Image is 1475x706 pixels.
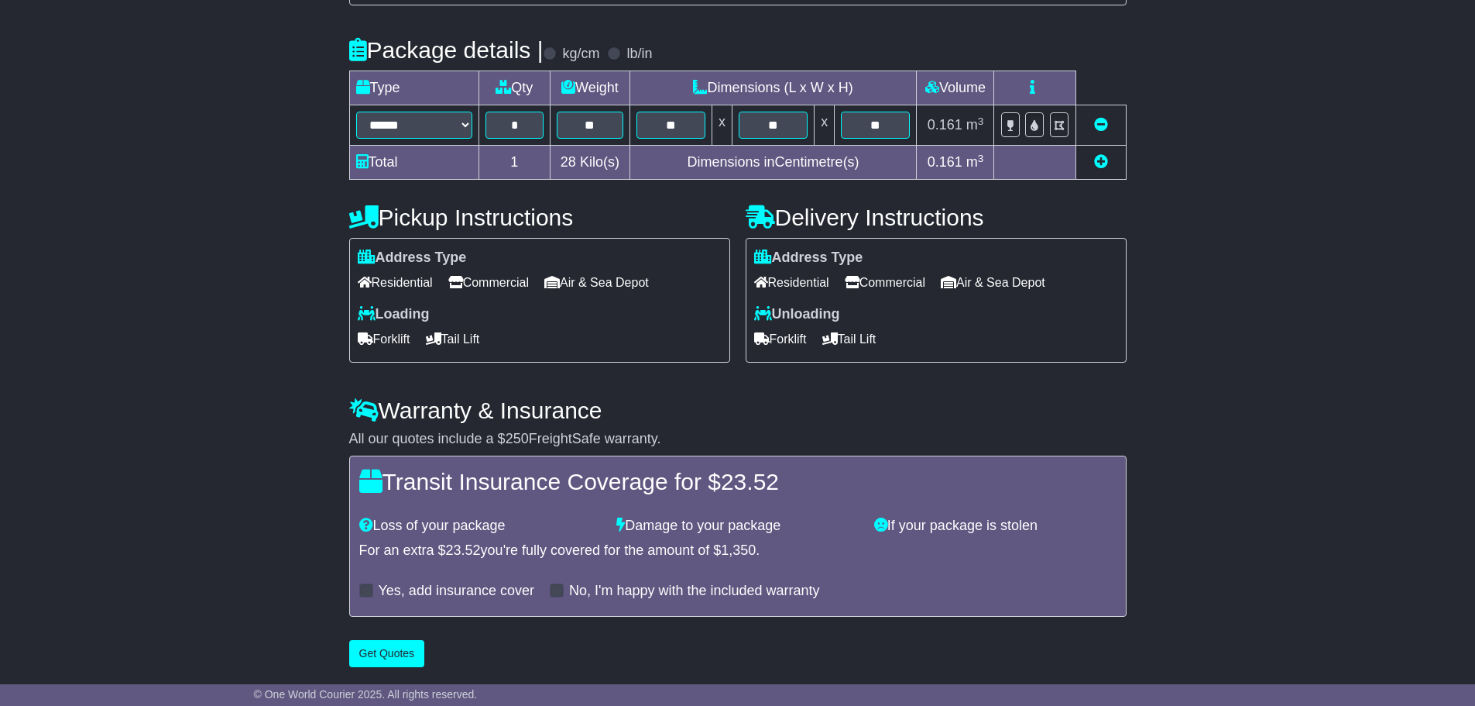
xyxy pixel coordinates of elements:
span: Air & Sea Depot [544,270,649,294]
span: 1,350 [721,542,756,558]
sup: 3 [978,115,984,127]
a: Remove this item [1094,117,1108,133]
button: Get Quotes [349,640,425,667]
span: Air & Sea Depot [941,270,1045,294]
label: kg/cm [562,46,599,63]
h4: Delivery Instructions [746,205,1127,230]
td: Type [349,71,479,105]
label: Address Type [754,250,863,267]
span: 0.161 [928,117,962,133]
td: Dimensions (L x W x H) [629,71,917,105]
td: 1 [479,146,551,180]
span: 23.52 [721,469,779,494]
span: Forklift [358,327,410,351]
span: Residential [358,270,433,294]
span: m [966,117,984,133]
td: Dimensions in Centimetre(s) [629,146,917,180]
span: Residential [754,270,829,294]
td: Total [349,146,479,180]
label: Loading [358,306,430,323]
h4: Transit Insurance Coverage for $ [359,469,1117,494]
span: m [966,154,984,170]
td: Qty [479,71,551,105]
span: © One World Courier 2025. All rights reserved. [254,688,478,701]
h4: Package details | [349,37,544,63]
td: x [815,105,835,146]
div: For an extra $ you're fully covered for the amount of $ . [359,542,1117,560]
span: Commercial [845,270,925,294]
span: 28 [561,154,576,170]
span: 250 [506,431,529,446]
label: lb/in [626,46,652,63]
div: All our quotes include a $ FreightSafe warranty. [349,431,1127,448]
span: 23.52 [446,542,481,558]
td: x [712,105,732,146]
span: Tail Lift [426,327,480,351]
span: Tail Lift [822,327,876,351]
td: Kilo(s) [551,146,630,180]
label: Unloading [754,306,840,323]
label: Address Type [358,250,467,267]
label: No, I'm happy with the included warranty [569,583,820,600]
div: Damage to your package [609,518,866,535]
td: Weight [551,71,630,105]
span: Commercial [448,270,529,294]
label: Yes, add insurance cover [379,583,534,600]
a: Add new item [1094,154,1108,170]
span: 0.161 [928,154,962,170]
sup: 3 [978,153,984,164]
h4: Warranty & Insurance [349,398,1127,423]
h4: Pickup Instructions [349,205,730,230]
td: Volume [917,71,994,105]
div: Loss of your package [352,518,609,535]
div: If your package is stolen [866,518,1124,535]
span: Forklift [754,327,807,351]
